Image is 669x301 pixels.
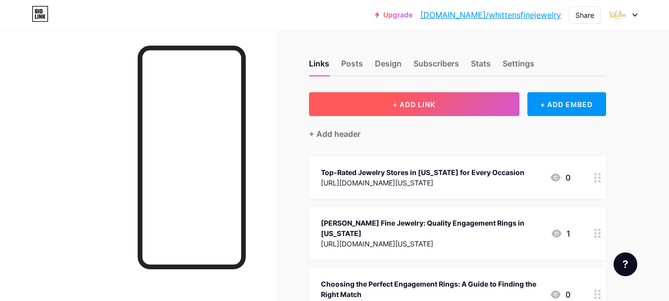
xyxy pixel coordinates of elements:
[321,279,542,300] div: Choosing the Perfect Engagement Rings: A Guide to Finding the Right Match
[503,58,534,75] div: Settings
[550,289,570,301] div: 0
[393,100,435,109] span: + ADD LINK
[321,178,524,188] div: [URL][DOMAIN_NAME][US_STATE]
[550,172,570,183] div: 0
[309,58,329,75] div: Links
[420,9,561,21] a: [DOMAIN_NAME]/whittensfinejewelry
[413,58,459,75] div: Subscribers
[471,58,491,75] div: Stats
[309,92,519,116] button: + ADD LINK
[575,10,594,20] div: Share
[527,92,606,116] div: + ADD EMBED
[608,5,627,24] img: whittensfinejewelry
[321,167,524,178] div: Top-Rated Jewelry Stores in [US_STATE] for Every Occasion
[321,239,543,249] div: [URL][DOMAIN_NAME][US_STATE]
[551,228,570,240] div: 1
[375,58,402,75] div: Design
[375,11,412,19] a: Upgrade
[309,128,360,140] div: + Add header
[321,218,543,239] div: [PERSON_NAME] Fine Jewelry: Quality Engagement Rings in [US_STATE]
[341,58,363,75] div: Posts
